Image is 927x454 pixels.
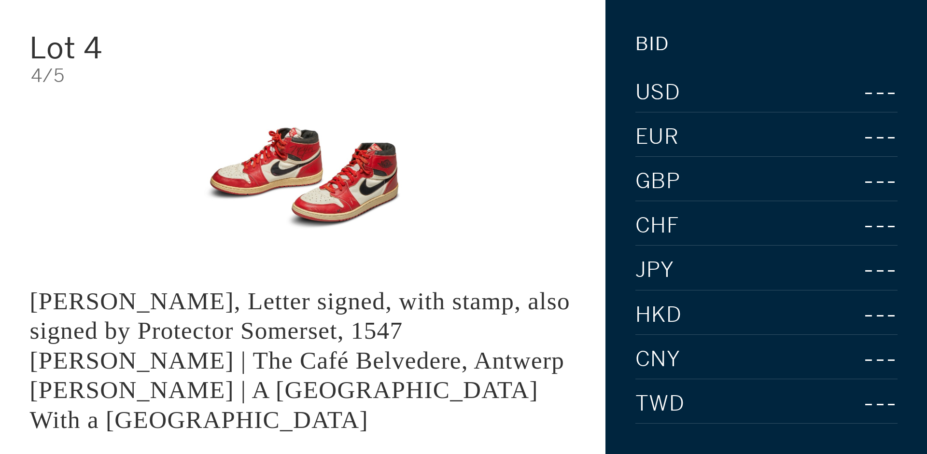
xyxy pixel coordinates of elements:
div: 4/5 [31,67,576,85]
div: --- [801,255,898,285]
span: HKD [635,304,682,326]
div: --- [815,389,898,418]
img: King Edward VI, Letter signed, with stamp, also signed by Protector Somerset, 1547 LOUIS VAN ENGE... [185,100,420,256]
div: Bid [635,35,669,53]
span: CHF [635,215,680,236]
div: --- [840,122,898,151]
span: TWD [635,393,685,414]
span: JPY [635,260,674,281]
div: --- [838,166,898,196]
span: GBP [635,171,681,192]
div: Lot 4 [29,33,211,63]
div: --- [825,300,898,330]
span: EUR [635,126,679,148]
div: --- [829,344,898,374]
div: --- [804,78,898,107]
div: [PERSON_NAME], Letter signed, with stamp, also signed by Protector Somerset, 1547 [PERSON_NAME] |... [29,287,570,433]
span: CNY [635,349,681,370]
span: USD [635,82,681,103]
div: --- [838,211,898,240]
